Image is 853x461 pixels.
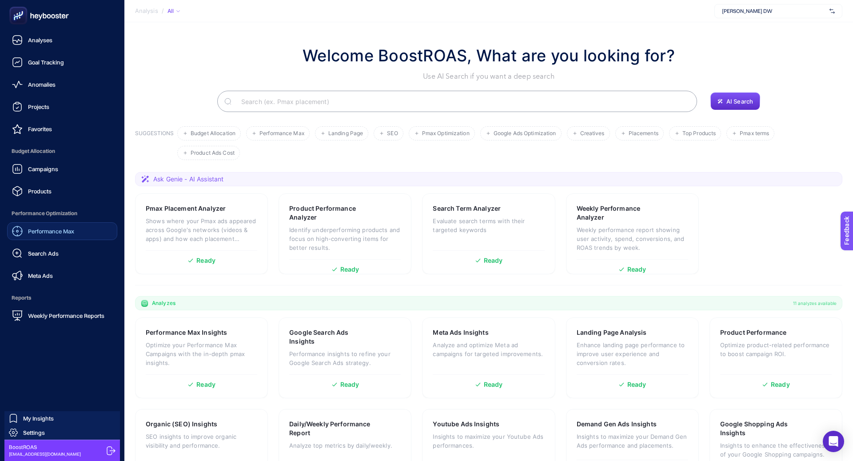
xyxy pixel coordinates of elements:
[823,431,844,452] div: Open Intercom Messenger
[793,300,837,307] span: 11 analyzes available
[720,420,804,437] h3: Google Shopping Ads Insights
[28,165,58,172] span: Campaigns
[5,3,34,10] span: Feedback
[433,420,499,429] h3: Youtube Ads Insights
[289,225,401,252] p: Identify underperforming products and focus on high-converting items for better results.
[7,182,117,200] a: Products
[484,257,503,264] span: Ready
[167,8,180,15] div: All
[146,216,257,243] p: Shows where your Pmax ads appeared across Google's networks (videos & apps) and how each placemen...
[577,204,661,222] h3: Weekly Performance Analyzer
[289,420,374,437] h3: Daily/Weekly Performance Report
[289,328,373,346] h3: Google Search Ads Insights
[829,7,835,16] img: svg%3e
[303,44,675,68] h1: Welcome BoostROAS, What are you looking for?
[433,328,488,337] h3: Meta Ads Insights
[328,130,363,137] span: Landing Page
[7,53,117,71] a: Goal Tracking
[422,130,470,137] span: Pmax Optimization
[23,415,54,422] span: My Insights
[4,425,120,440] a: Settings
[28,188,52,195] span: Products
[7,204,117,222] span: Performance Optimization
[726,98,753,105] span: AI Search
[7,267,117,285] a: Meta Ads
[494,130,556,137] span: Google Ads Optimization
[7,142,117,160] span: Budget Allocation
[28,59,64,66] span: Goal Tracking
[433,432,544,450] p: Insights to maximize your Youtube Ads performances.
[627,381,646,388] span: Ready
[710,317,842,398] a: Product PerformanceOptimize product-related performance to boost campaign ROI.Ready
[135,317,268,398] a: Performance Max InsightsOptimize your Performance Max Campaigns with the in-depth pmax insights.R...
[28,250,59,257] span: Search Ads
[566,317,699,398] a: Landing Page AnalysisEnhance landing page performance to improve user experience and conversion r...
[7,307,117,325] a: Weekly Performance Reports
[7,31,117,49] a: Analyses
[340,381,359,388] span: Ready
[28,103,49,110] span: Projects
[28,312,104,319] span: Weekly Performance Reports
[7,76,117,93] a: Anomalies
[710,92,760,110] button: AI Search
[682,130,716,137] span: Top Products
[627,266,646,273] span: Ready
[28,36,52,44] span: Analyses
[580,130,605,137] span: Creatives
[433,204,501,213] h3: Search Term Analyzer
[279,193,411,274] a: Product Performance AnalyzerIdentify underperforming products and focus on high-converting items ...
[135,130,174,160] h3: SUGGESTIONS
[722,8,826,15] span: [PERSON_NAME] DW
[566,193,699,274] a: Weekly Performance AnalyzerWeekly performance report showing user activity, spend, conversions, a...
[577,341,688,367] p: Enhance landing page performance to improve user experience and conversion rates.
[196,381,215,388] span: Ready
[7,120,117,138] a: Favorites
[279,317,411,398] a: Google Search Ads InsightsPerformance insights to refine your Google Search Ads strategy.Ready
[196,257,215,264] span: Ready
[7,289,117,307] span: Reports
[135,193,268,274] a: Pmax Placement AnalyzerShows where your Pmax ads appeared across Google's networks (videos & apps...
[28,228,74,235] span: Performance Max
[422,317,555,398] a: Meta Ads InsightsAnalyze and optimize Meta ad campaigns for targeted improvements.Ready
[259,130,304,137] span: Performance Max
[720,328,787,337] h3: Product Performance
[303,71,675,82] p: Use AI Search if you want a deep search
[146,341,257,367] p: Optimize your Performance Max Campaigns with the in-depth pmax insights.
[422,193,555,274] a: Search Term AnalyzerEvaluate search terms with their targeted keywordsReady
[153,175,223,184] span: Ask Genie - AI Assistant
[340,266,359,273] span: Ready
[629,130,658,137] span: Placements
[7,222,117,240] a: Performance Max
[9,444,81,451] span: BoostROAS
[7,245,117,262] a: Search Ads
[146,204,226,213] h3: Pmax Placement Analyzer
[146,432,257,450] p: SEO insights to improve organic visibility and performance.
[191,150,235,156] span: Product Ads Cost
[289,349,401,367] p: Performance insights to refine your Google Search Ads strategy.
[740,130,769,137] span: Pmax terms
[720,441,832,459] p: Insights to enhance the effectiveness of your Google Shopping campaigns.
[234,89,690,114] input: Search
[135,8,158,15] span: Analysis
[9,451,81,457] span: [EMAIL_ADDRESS][DOMAIN_NAME]
[387,130,398,137] span: SEO
[433,341,544,358] p: Analyze and optimize Meta ad campaigns for targeted improvements.
[23,429,45,436] span: Settings
[7,160,117,178] a: Campaigns
[28,81,56,88] span: Anomalies
[28,272,53,279] span: Meta Ads
[191,130,235,137] span: Budget Allocation
[162,7,164,14] span: /
[152,300,175,307] span: Analyzes
[577,225,688,252] p: Weekly performance report showing user activity, spend, conversions, and ROAS trends by week.
[484,381,503,388] span: Ready
[7,98,117,116] a: Projects
[577,432,688,450] p: Insights to maximize your Demand Gen Ads performance and placements.
[720,341,832,358] p: Optimize product-related performance to boost campaign ROI.
[771,381,790,388] span: Ready
[146,420,217,429] h3: Organic (SEO) Insights
[4,411,120,425] a: My Insights
[289,204,373,222] h3: Product Performance Analyzer
[433,216,544,234] p: Evaluate search terms with their targeted keywords
[577,328,647,337] h3: Landing Page Analysis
